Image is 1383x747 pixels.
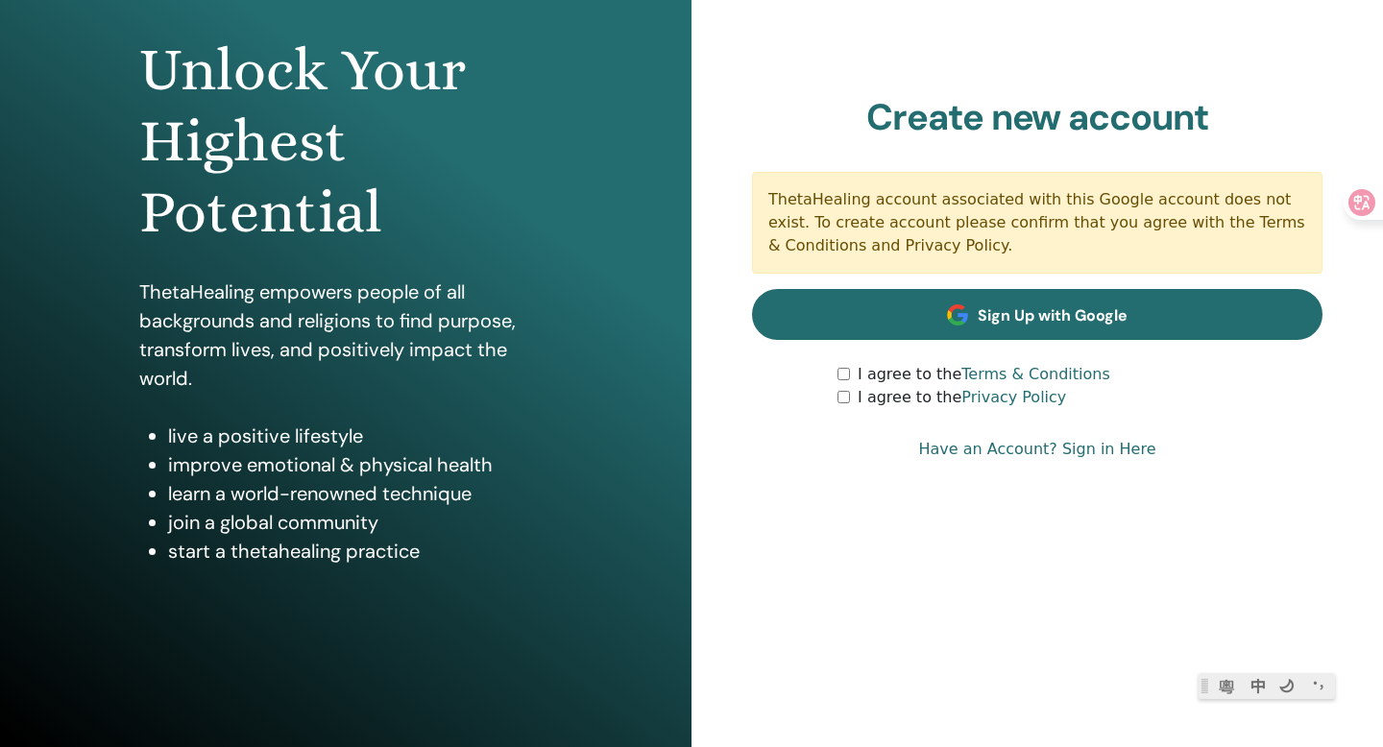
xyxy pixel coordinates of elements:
[752,172,1322,274] div: ThetaHealing account associated with this Google account does not exist. To create account please...
[961,388,1066,406] a: Privacy Policy
[752,289,1322,340] a: Sign Up with Google
[858,363,1110,386] label: I agree to the
[918,438,1155,461] a: Have an Account? Sign in Here
[752,96,1322,140] h2: Create new account
[168,422,552,450] li: live a positive lifestyle
[858,386,1066,409] label: I agree to the
[168,508,552,537] li: join a global community
[139,277,552,393] p: ThetaHealing empowers people of all backgrounds and religions to find purpose, transform lives, a...
[961,365,1109,383] a: Terms & Conditions
[139,35,552,249] h1: Unlock Your Highest Potential
[168,450,552,479] li: improve emotional & physical health
[168,479,552,508] li: learn a world-renowned technique
[168,537,552,566] li: start a thetahealing practice
[978,305,1128,325] span: Sign Up with Google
